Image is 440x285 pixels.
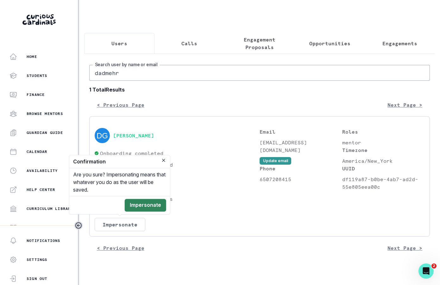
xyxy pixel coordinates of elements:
p: Phone [260,165,342,172]
p: Guardian Guide [27,130,63,135]
p: Email [260,128,342,136]
button: < Previous Page [89,98,152,111]
p: Calendar [27,149,47,154]
p: Notifications [27,238,60,243]
p: Onboarding completed [100,149,163,157]
button: < Previous Page [89,242,152,254]
p: UUID [342,165,425,172]
button: [PERSON_NAME] [113,132,154,139]
p: Students [27,73,47,78]
button: Toggle sidebar [74,221,83,230]
b: 1 Total Results [89,86,430,93]
button: Impersonate [95,218,145,231]
p: 6507208415 [260,175,342,183]
img: svg [95,128,110,143]
p: Browse Mentors [27,111,63,116]
button: Impersonate [125,199,166,212]
p: Finance [27,92,45,97]
p: Engagements [382,40,417,47]
button: Next Page > [380,242,430,254]
header: Confirmation [69,155,170,168]
p: Settings [27,257,47,262]
p: df119a87-b0be-4ab7-ad2d-55e805eea00c [342,175,425,191]
p: Availability [27,168,58,173]
p: Calls [181,40,197,47]
p: Mentor Handbook [27,225,66,230]
p: Timezone [342,146,425,154]
p: America/New_York [342,157,425,165]
p: Sign Out [27,276,47,281]
button: Close [160,156,167,164]
p: Engagement Proposals [230,36,289,51]
p: Roles [342,128,425,136]
p: Opportunities [309,40,350,47]
iframe: Intercom live chat [418,263,434,279]
span: 2 [431,263,437,269]
p: Help Center [27,187,55,192]
button: Update email [260,157,291,165]
p: Curriculum Library [27,206,73,211]
p: Home [27,54,37,59]
p: mentor [342,139,425,146]
p: [EMAIL_ADDRESS][DOMAIN_NAME] [260,139,342,154]
img: Curious Cardinals Logo [22,14,56,25]
p: Users [111,40,127,47]
button: Next Page > [380,98,430,111]
div: Are you sure? Impersonating means that whatever you do as the user will be saved. [69,168,170,196]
